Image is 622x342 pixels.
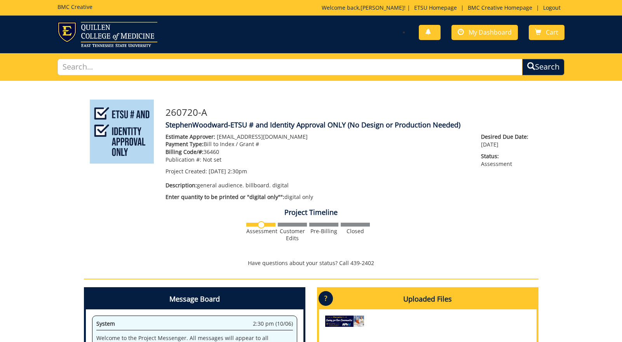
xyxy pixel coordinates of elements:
p: Have questions about your status? Call 439-2402 [84,259,538,267]
div: Customer Edits [278,228,307,242]
img: no [258,221,265,229]
span: Billing Code/#: [166,148,204,155]
div: Closed [341,228,370,235]
h4: Uploaded Files [319,289,537,309]
a: Logout [539,4,565,11]
a: Cart [529,25,565,40]
h4: Project Timeline [84,209,538,216]
p: [EMAIL_ADDRESS][DOMAIN_NAME] [166,133,470,141]
div: Pre-Billing [309,228,338,235]
a: BMC Creative Homepage [464,4,536,11]
span: My Dashboard [469,28,512,37]
button: Search [522,59,565,75]
span: Enter quantity to be printed or "digital only"": [166,193,284,201]
span: Cart [546,28,558,37]
span: Project Created: [166,168,207,175]
span: Status: [481,152,532,160]
h4: StephenWoodward-ETSU # and Identity Approval ONLY (No Design or Production Needed) [166,121,533,129]
p: general audience. billboard. digital [166,181,470,189]
span: [DATE] 2:30pm [209,168,247,175]
div: Assessment [246,228,275,235]
p: Assessment [481,152,532,168]
input: Search... [57,59,522,75]
h4: Message Board [86,289,303,309]
p: 36460 [166,148,470,156]
span: System [96,320,115,327]
p: digital only [166,193,470,201]
span: Desired Due Date: [481,133,532,141]
span: Description: [166,181,197,189]
img: Product featured image [90,99,154,164]
span: Estimate Approver: [166,133,215,140]
p: Bill to Index / Grant # [166,140,470,148]
p: [DATE] [481,133,532,148]
h3: 260720-A [166,107,533,117]
span: Not set [203,156,221,163]
a: [PERSON_NAME] [361,4,404,11]
p: Welcome back, ! | | | [322,4,565,12]
h5: BMC Creative [57,4,92,10]
a: ETSU Homepage [410,4,461,11]
span: 2:30 pm (10/06) [253,320,293,328]
p: ? [319,291,333,306]
span: Publication #: [166,156,201,163]
span: Payment Type: [166,140,204,148]
a: My Dashboard [451,25,518,40]
img: ETSU logo [57,22,157,47]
